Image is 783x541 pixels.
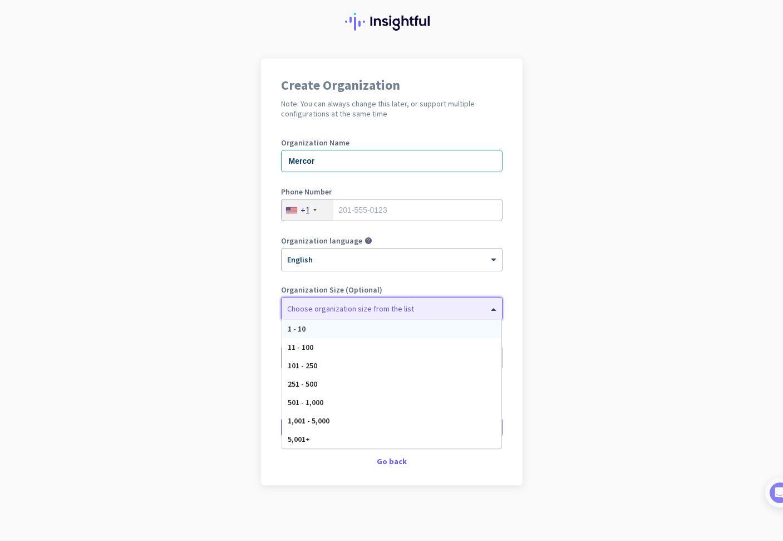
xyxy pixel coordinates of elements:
[281,335,503,343] label: Organization Time Zone
[288,416,329,426] span: 1,001 - 5,000
[281,79,503,92] h1: Create Organization
[281,150,503,172] input: What is the name of your organization?
[281,139,503,147] label: Organization Name
[288,360,317,371] span: 101 - 250
[281,188,503,196] label: Phone Number
[281,237,362,245] label: Organization language
[365,237,372,245] i: help
[282,320,501,449] div: Options List
[281,199,503,221] input: 201-555-0123
[281,457,503,465] div: Go back
[288,342,313,352] span: 11 - 100
[301,204,310,216] div: +1
[281,417,503,437] button: Create Organization
[281,286,503,294] label: Organization Size (Optional)
[288,324,306,334] span: 1 - 10
[288,397,323,407] span: 501 - 1,000
[288,379,317,389] span: 251 - 500
[281,99,503,119] h2: Note: You can always change this later, or support multiple configurations at the same time
[288,434,310,444] span: 5,001+
[345,13,439,31] img: Insightful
